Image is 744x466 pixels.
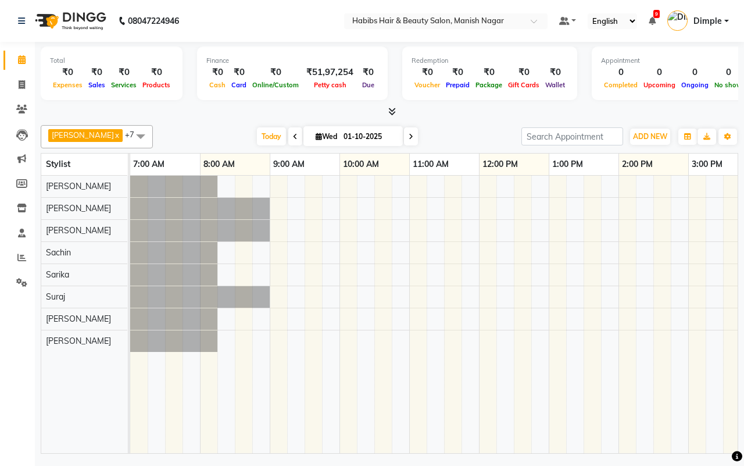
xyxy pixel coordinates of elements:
[521,127,623,145] input: Search Appointment
[249,81,302,89] span: Online/Custom
[549,156,586,173] a: 1:00 PM
[46,203,111,214] span: [PERSON_NAME]
[249,66,302,79] div: ₹0
[52,130,114,140] span: [PERSON_NAME]
[46,181,111,191] span: [PERSON_NAME]
[473,66,505,79] div: ₹0
[125,130,143,139] span: +7
[50,66,85,79] div: ₹0
[667,10,688,31] img: Dimple
[85,81,108,89] span: Sales
[311,81,349,89] span: Petty cash
[46,159,70,169] span: Stylist
[412,81,443,89] span: Voucher
[473,81,505,89] span: Package
[358,66,378,79] div: ₹0
[50,81,85,89] span: Expenses
[302,66,358,79] div: ₹51,97,254
[46,225,111,236] span: [PERSON_NAME]
[630,129,670,145] button: ADD NEW
[139,66,173,79] div: ₹0
[443,66,473,79] div: ₹0
[443,81,473,89] span: Prepaid
[542,81,568,89] span: Wallet
[619,156,656,173] a: 2:00 PM
[201,156,238,173] a: 8:00 AM
[128,5,179,37] b: 08047224946
[108,81,139,89] span: Services
[46,247,71,258] span: Sachin
[114,130,119,140] a: x
[693,15,722,27] span: Dimple
[206,56,378,66] div: Finance
[85,66,108,79] div: ₹0
[601,81,641,89] span: Completed
[542,66,568,79] div: ₹0
[633,132,667,141] span: ADD NEW
[649,16,656,26] a: 9
[130,156,167,173] a: 7:00 AM
[505,66,542,79] div: ₹0
[412,56,568,66] div: Redemption
[30,5,109,37] img: logo
[480,156,521,173] a: 12:00 PM
[410,156,452,173] a: 11:00 AM
[206,81,228,89] span: Cash
[270,156,307,173] a: 9:00 AM
[50,56,173,66] div: Total
[678,66,711,79] div: 0
[46,336,111,346] span: [PERSON_NAME]
[653,10,660,18] span: 9
[641,81,678,89] span: Upcoming
[139,81,173,89] span: Products
[228,66,249,79] div: ₹0
[46,314,111,324] span: [PERSON_NAME]
[257,127,286,145] span: Today
[340,156,382,173] a: 10:00 AM
[641,66,678,79] div: 0
[206,66,228,79] div: ₹0
[313,132,340,141] span: Wed
[412,66,443,79] div: ₹0
[228,81,249,89] span: Card
[678,81,711,89] span: Ongoing
[340,128,398,145] input: 2025-10-01
[46,269,69,280] span: Sarika
[601,66,641,79] div: 0
[689,156,725,173] a: 3:00 PM
[359,81,377,89] span: Due
[505,81,542,89] span: Gift Cards
[108,66,139,79] div: ₹0
[46,291,65,302] span: Suraj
